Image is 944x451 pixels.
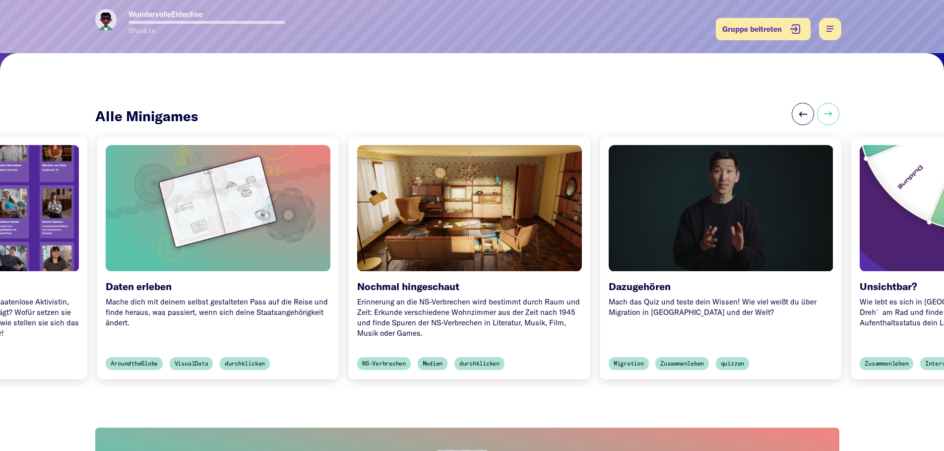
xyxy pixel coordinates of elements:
[609,357,649,370] span: Migration
[95,108,198,125] h5: Alle Minigames
[609,297,833,317] div: Mach das Quiz und teste dein Wissen! Wie viel weißt du über Migration in [GEOGRAPHIC_DATA] und de...
[860,357,913,370] span: Zusammenleben
[655,357,709,370] span: Zusammenleben
[418,357,448,370] span: Medien
[349,137,590,379] a: Nochmal hingeschaut Erinnerung an die NS-Verbrechen wird bestimmt durch Raum und Zeit: Erkunde ve...
[106,281,330,297] h6: Daten erleben
[95,9,117,30] img: sunglasses.svg
[357,297,582,338] div: Erinnerung an die NS-Verbrechen wird bestimmt durch Raum und Zeit: Erkunde verschiedene Wohnzimme...
[454,357,504,370] span: durchklicken
[106,297,330,328] div: Mache dich mit deinem selbst gestalteten Pass auf die Reise und finde heraus, was passiert, wenn ...
[128,9,202,18] strong: WundervolleEidechse
[716,357,749,370] span: quizzen
[609,281,833,297] h6: Dazugehören
[106,357,163,370] span: AroundtheGlobe
[220,357,270,370] span: durchklicken
[97,137,339,379] a: Daten erleben Mache dich mit deinem selbst gestalteten Pass auf die Reise und finde heraus, was p...
[357,281,582,297] h6: Nochmal hingeschaut
[600,137,842,379] a: Dazugehören Mach das Quiz und teste dein Wissen! Wie viel weißt du über Migration in [GEOGRAPHIC_...
[357,357,411,370] span: NS-Verbrechen
[170,357,213,370] span: VisualData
